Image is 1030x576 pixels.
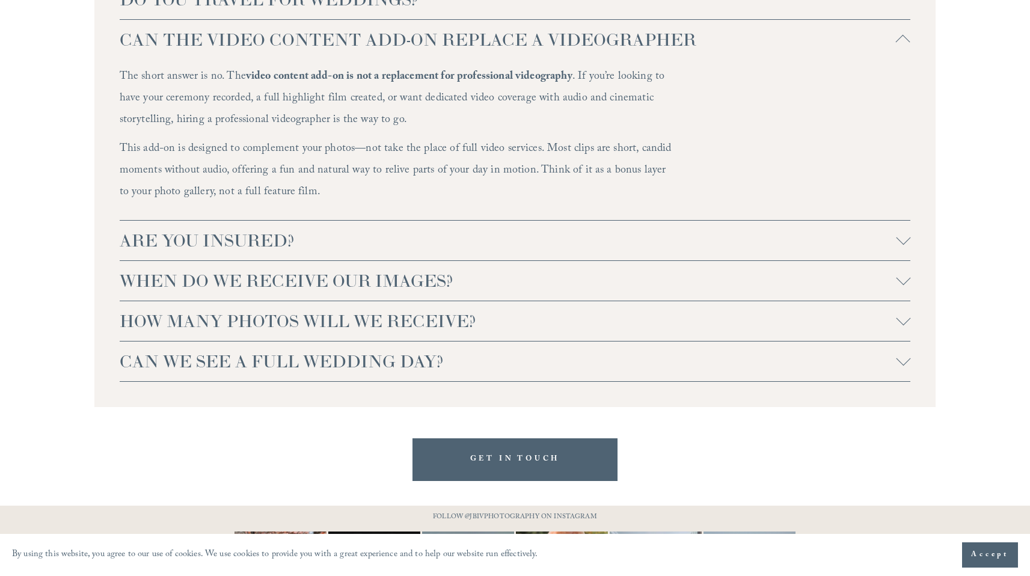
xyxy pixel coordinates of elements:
button: Accept [962,542,1018,568]
span: CAN THE VIDEO CONTENT ADD-ON REPLACE A VIDEOGRAPHER [120,29,897,51]
button: CAN WE SEE A FULL WEDDING DAY? [120,342,911,381]
p: The short answer is no. The . If you’re looking to have your ceremony recorded, a full highlight ... [120,67,673,132]
p: FOLLOW @JBIVPHOTOGRAPHY ON INSTAGRAM [410,511,621,524]
span: CAN WE SEE A FULL WEDDING DAY? [120,351,897,372]
div: CAN THE VIDEO CONTENT ADD-ON REPLACE A VIDEOGRAPHER [120,60,911,220]
button: CAN THE VIDEO CONTENT ADD-ON REPLACE A VIDEOGRAPHER [120,20,911,60]
button: HOW MANY PHOTOS WILL WE RECEIVE? [120,301,911,341]
span: ARE YOU INSURED? [120,230,897,251]
span: HOW MANY PHOTOS WILL WE RECEIVE? [120,310,897,332]
button: ARE YOU INSURED? [120,221,911,260]
p: By using this website, you agree to our use of cookies. We use cookies to provide you with a grea... [12,547,538,564]
button: WHEN DO WE RECEIVE OUR IMAGES? [120,261,911,301]
p: This add-on is designed to complement your photos—not take the place of full video services. Most... [120,139,673,204]
span: Accept [971,549,1009,561]
strong: video content add-on is not a replacement for professional videography [246,68,572,87]
span: WHEN DO WE RECEIVE OUR IMAGES? [120,270,897,292]
a: GET IN TOUCH [412,438,618,481]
